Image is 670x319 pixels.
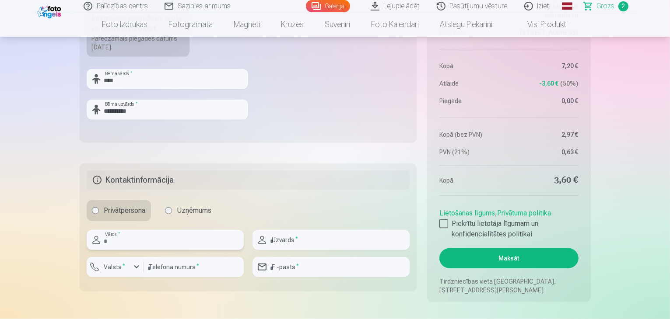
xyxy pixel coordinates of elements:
a: Atslēgu piekariņi [430,12,503,37]
a: Suvenīri [315,12,361,37]
label: Uzņēmums [160,200,217,221]
dt: Kopā [439,62,505,70]
p: Tirdzniecības vieta [GEOGRAPHIC_DATA], [STREET_ADDRESS][PERSON_NAME] [439,277,578,295]
img: /fa1 [37,3,63,18]
label: Privātpersona [87,200,151,221]
button: Maksāt [439,248,578,268]
button: Valsts* [87,257,144,277]
label: Valsts [101,263,129,271]
dt: Kopā [439,174,505,187]
dd: 3,60 € [513,174,579,187]
dt: Piegāde [439,97,505,105]
div: , [439,205,578,239]
input: Uzņēmums [165,207,172,214]
h5: Kontaktinformācija [87,170,410,190]
input: Privātpersona [92,207,99,214]
span: Grozs [597,1,615,11]
dd: 2,97 € [513,130,579,139]
a: Privātuma politika [497,209,551,217]
dt: Atlaide [439,79,505,88]
a: Fotogrāmata [158,12,224,37]
dd: 0,63 € [513,148,579,156]
span: 50 % [561,79,579,88]
a: Foto izdrukas [92,12,158,37]
dt: Kopā (bez PVN) [439,130,505,139]
a: Lietošanas līgums [439,209,495,217]
a: Krūzes [271,12,315,37]
div: Paredzamais piegādes datums [DATE]. [92,34,185,52]
a: Foto kalendāri [361,12,430,37]
span: -3,60 € [540,79,559,88]
label: Piekrītu lietotāja līgumam un konfidencialitātes politikai [439,218,578,239]
dt: PVN (21%) [439,148,505,156]
span: 2 [618,1,628,11]
a: Magnēti [224,12,271,37]
dd: 7,20 € [513,62,579,70]
a: Visi produkti [503,12,579,37]
dd: 0,00 € [513,97,579,105]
